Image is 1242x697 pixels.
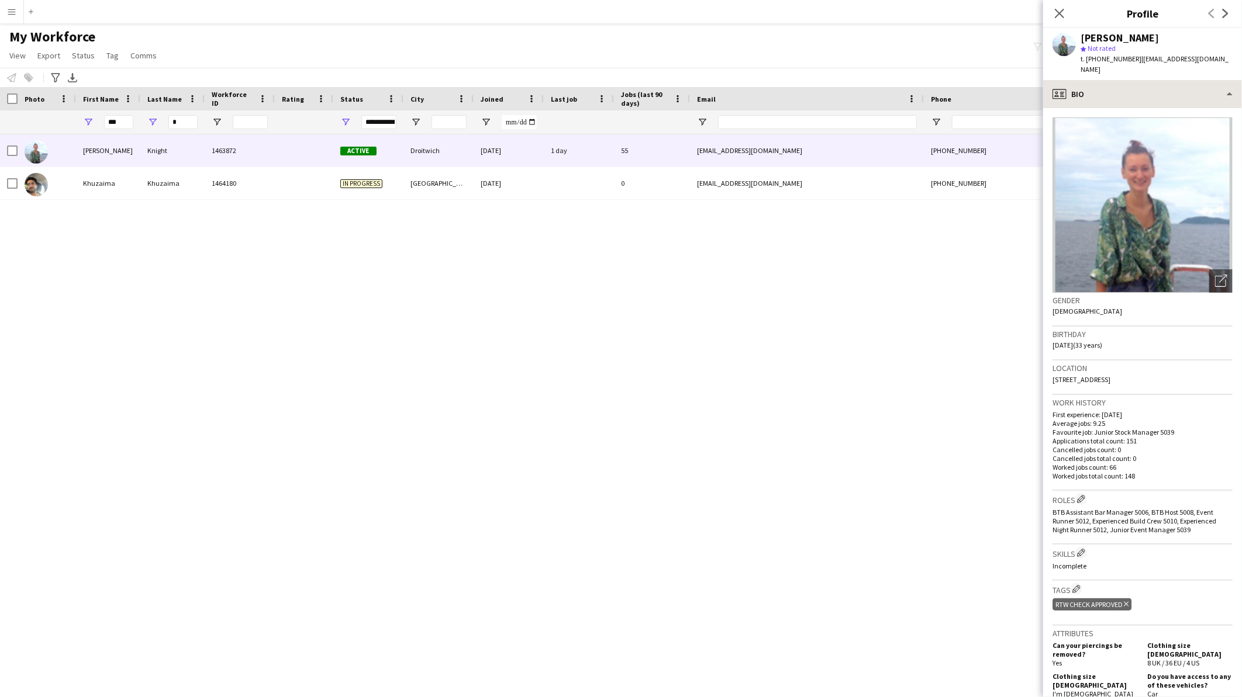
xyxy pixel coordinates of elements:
p: Favourite job: Junior Stock Manager 5039 [1053,428,1233,436]
span: First Name [83,95,119,103]
div: [EMAIL_ADDRESS][DOMAIN_NAME] [690,167,924,199]
h5: Do you have access to any of these vehicles? [1147,672,1233,689]
p: Incomplete [1053,561,1233,570]
span: Phone [931,95,951,103]
h3: Location [1053,363,1233,373]
img: Aimee Knight [25,140,48,164]
button: Open Filter Menu [931,117,941,127]
span: City [410,95,424,103]
div: 1 day [544,134,614,167]
input: Workforce ID Filter Input [233,115,268,129]
span: Photo [25,95,44,103]
div: Knight [140,134,205,167]
span: 8 UK / 36 EU / 4 US [1147,658,1199,667]
div: [PHONE_NUMBER] [924,134,1074,167]
div: [PERSON_NAME] [1081,33,1159,43]
h3: Tags [1053,583,1233,595]
input: Joined Filter Input [502,115,537,129]
p: Cancelled jobs total count: 0 [1053,454,1233,463]
span: Joined [481,95,503,103]
app-action-btn: Advanced filters [49,71,63,85]
div: Bio [1043,80,1242,108]
span: t. [PHONE_NUMBER] [1081,54,1141,63]
div: Khuzaima [140,167,205,199]
a: Status [67,48,99,63]
div: [DATE] [474,167,544,199]
h3: Profile [1043,6,1242,21]
span: | [EMAIL_ADDRESS][DOMAIN_NAME] [1081,54,1229,74]
p: Cancelled jobs count: 0 [1053,445,1233,454]
app-action-btn: Export XLSX [65,71,80,85]
img: Crew avatar or photo [1053,117,1233,293]
div: Droitwich [403,134,474,167]
input: City Filter Input [432,115,467,129]
a: View [5,48,30,63]
span: Rating [282,95,304,103]
span: Email [697,95,716,103]
p: Average jobs: 9.25 [1053,419,1233,428]
span: Not rated [1088,44,1116,53]
h3: Birthday [1053,329,1233,339]
h5: Can your piercings be removed? [1053,641,1138,658]
input: Email Filter Input [718,115,917,129]
div: 1464180 [205,167,275,199]
span: Status [72,50,95,61]
span: Workforce ID [212,90,254,108]
p: First experience: [DATE] [1053,410,1233,419]
p: Worked jobs count: 66 [1053,463,1233,471]
span: Tag [106,50,119,61]
span: View [9,50,26,61]
span: Last job [551,95,577,103]
div: [PHONE_NUMBER] [924,167,1074,199]
div: 1463872 [205,134,275,167]
div: Khuzaima [76,167,140,199]
span: Jobs (last 90 days) [621,90,669,108]
p: Applications total count: 151 [1053,436,1233,445]
a: Comms [126,48,161,63]
div: 55 [614,134,690,167]
input: First Name Filter Input [104,115,133,129]
h3: Skills [1053,547,1233,559]
input: Phone Filter Input [952,115,1067,129]
p: Worked jobs total count: 148 [1053,471,1233,480]
a: Export [33,48,65,63]
button: Open Filter Menu [83,117,94,127]
span: In progress [340,179,382,188]
button: Open Filter Menu [410,117,421,127]
div: 0 [614,167,690,199]
div: [GEOGRAPHIC_DATA] [403,167,474,199]
span: Comms [130,50,157,61]
button: Open Filter Menu [147,117,158,127]
a: Tag [102,48,123,63]
h3: Roles [1053,493,1233,505]
span: [DATE] (33 years) [1053,341,1102,349]
div: Open photos pop-in [1209,269,1233,293]
h3: Work history [1053,397,1233,408]
span: My Workforce [9,28,95,46]
img: Khuzaima Khuzaima [25,173,48,196]
span: Status [340,95,363,103]
button: Open Filter Menu [697,117,708,127]
h5: Clothing size [DEMOGRAPHIC_DATA] [1147,641,1233,658]
span: [DEMOGRAPHIC_DATA] [1053,307,1122,315]
button: Open Filter Menu [340,117,351,127]
span: Yes [1053,658,1062,667]
span: Last Name [147,95,182,103]
div: [PERSON_NAME] [76,134,140,167]
input: Last Name Filter Input [168,115,198,129]
span: Active [340,147,377,155]
div: [DATE] [474,134,544,167]
h3: Attributes [1053,628,1233,639]
span: BTB Assistant Bar Manager 5006, BTB Host 5008, Event Runner 5012, Experienced Build Crew 5010, Ex... [1053,508,1216,534]
h5: Clothing size [DEMOGRAPHIC_DATA] [1053,672,1138,689]
div: RTW check approved [1053,598,1131,611]
button: Open Filter Menu [212,117,222,127]
span: [STREET_ADDRESS] [1053,375,1110,384]
span: Export [37,50,60,61]
h3: Gender [1053,295,1233,306]
button: Open Filter Menu [481,117,491,127]
div: [EMAIL_ADDRESS][DOMAIN_NAME] [690,134,924,167]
